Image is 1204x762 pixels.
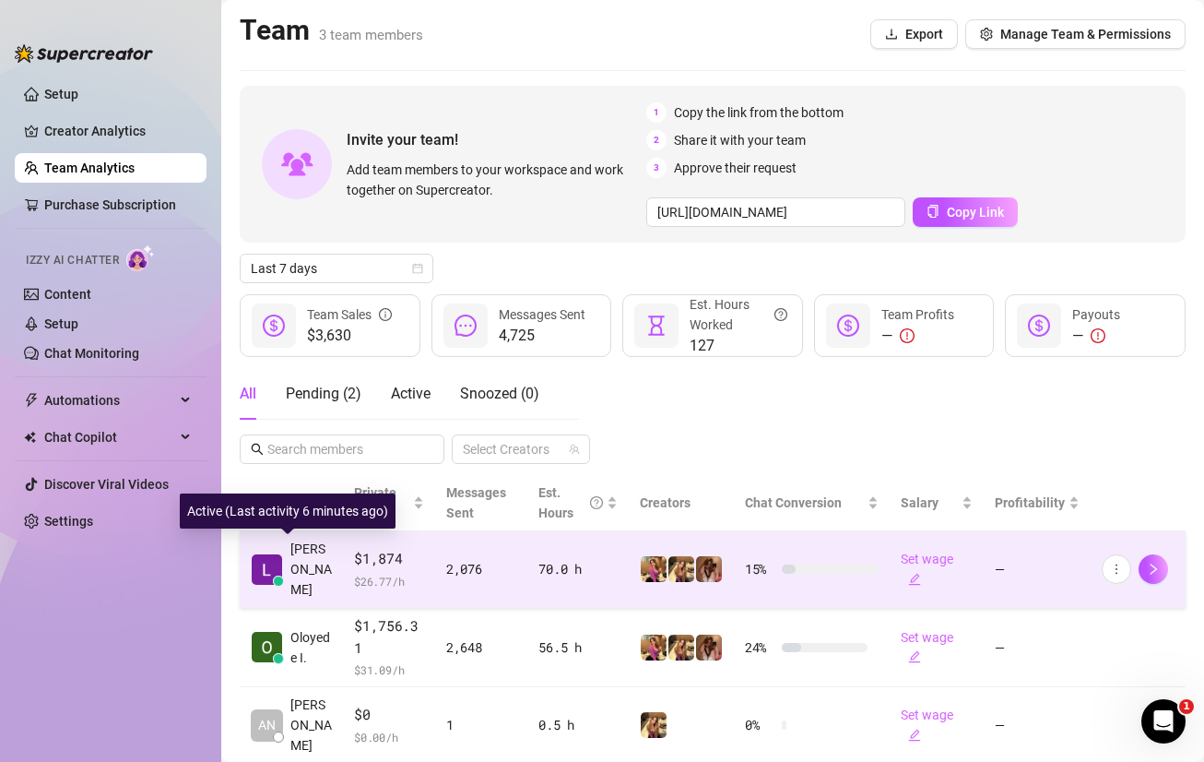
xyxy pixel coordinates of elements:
span: 15 % [745,559,774,579]
b: And guess what? Grab your license during the trial and get 30% off your first month with the code [38,383,305,434]
div: Pending ( 2 ) [286,383,361,405]
span: 3 team members [319,27,423,43]
h1: [PERSON_NAME] [89,9,209,23]
span: Chat Conversion [745,495,842,510]
span: message [454,315,477,337]
span: edit [908,729,921,742]
span: Payouts [1072,307,1120,322]
span: Messages Sent [446,485,506,520]
span: calendar [412,263,423,274]
span: copy [927,205,939,218]
span: 0 % [745,715,774,735]
div: Close [324,7,357,41]
span: more [1110,563,1123,576]
span: hourglass [645,315,667,337]
span: Approve their request [674,158,797,178]
span: search [251,443,264,456]
span: 24 % [745,637,774,658]
span: right [1147,563,1160,576]
h2: Team [240,13,423,48]
span: 3 [646,158,667,178]
button: Home [289,7,324,42]
img: Daniela [641,635,667,661]
span: info-circle [379,304,392,325]
button: Gif picker [88,604,102,619]
a: Set wageedit [901,630,953,665]
a: Content [44,287,91,302]
span: Chat Copilot [44,423,175,452]
img: Profile image for Ella [38,129,67,159]
img: ˚｡୨୧˚Quinn˚୨୧｡˚ [696,635,722,661]
button: Upload attachment [29,604,43,619]
span: $ 31.09 /h [354,661,424,679]
img: Chat Copilot [24,431,36,444]
span: Copy Link [947,205,1004,220]
span: exclamation-circle [1091,328,1105,343]
span: 1 [646,102,667,123]
a: Setup [44,316,78,331]
span: Add team members to your workspace and work together on Supercreator. [347,160,639,200]
a: Check out our plans and pricing here. [38,356,281,371]
div: 70.0 h [538,559,617,579]
div: FLASH30! 🎉 [38,382,331,436]
div: All [240,383,256,405]
img: logo-BBDzfeDw.svg [15,44,153,63]
iframe: Intercom live chat [1141,699,1186,744]
a: Creator Analytics [44,116,192,146]
div: Team Sales [307,304,392,325]
div: Est. Hours Worked [690,294,787,335]
span: [PERSON_NAME] [82,137,182,150]
div: 56.5 h [538,637,617,658]
span: setting [980,28,993,41]
span: Copy the link from the bottom [674,102,844,123]
span: Invite your team! [347,128,646,151]
div: Active (Last activity 6 minutes ago) [180,494,395,529]
span: exclamation-circle [900,328,915,343]
img: Laurence Laulit… [252,554,282,585]
span: Private Sales [354,485,396,520]
span: [PERSON_NAME] [290,695,332,756]
a: Discover Viral Videos [44,477,169,492]
th: Name [240,475,343,531]
button: Manage Team & Permissions [965,19,1186,49]
div: — [1072,325,1120,347]
span: download [885,28,898,41]
span: $3,630 [307,325,392,347]
span: 127 [690,335,787,357]
div: — [881,325,954,347]
span: $ 0.00 /h [354,728,424,746]
button: Copy Link [913,197,1018,227]
img: AI Chatter [126,244,155,271]
b: Want to keep rocking onlyfans with supercreator? [38,311,296,344]
b: Got questions about pricing? Just reply —i’m here to help. [38,446,323,480]
span: $0 [354,704,424,726]
button: Emoji picker [58,604,73,619]
span: Automations [44,386,175,415]
button: Export [870,19,958,49]
a: Set wageedit [901,552,953,587]
span: Manage Team & Permissions [1000,27,1171,42]
img: Daniela [641,556,667,582]
b: Quick heads-up—your access to supercreator is about to expire. [38,265,270,298]
img: *ੈ˚daniela*ੈ [641,712,667,738]
span: Share it with your team [674,130,806,150]
span: Salary [901,495,938,510]
a: Settings [44,514,93,529]
td: — [984,608,1091,687]
div: 0.5 h [538,715,617,735]
img: ˚｡୨୧˚Quinn˚୨୧｡˚ [696,556,722,582]
span: 4,725 [499,325,585,347]
div: 1 [446,715,517,735]
th: Creators [629,475,734,531]
div: 2,076 [446,559,517,579]
img: *ੈ˚daniela*ੈ [668,635,694,661]
button: Start recording [117,604,132,619]
button: Send a message… [316,597,346,626]
a: Chat Monitoring [44,346,139,361]
span: Messages Sent [499,307,585,322]
td: — [984,531,1091,608]
span: edit [908,650,921,663]
span: Izzy AI Chatter [26,252,119,269]
span: 1 [1179,699,1194,714]
input: Search members [267,439,419,459]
